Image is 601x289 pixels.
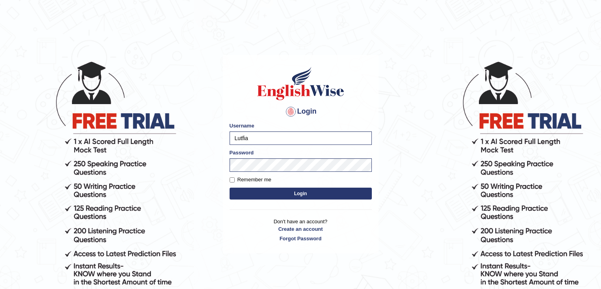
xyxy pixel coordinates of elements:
label: Password [230,149,254,156]
a: Create an account [230,225,372,233]
input: Remember me [230,177,235,183]
p: Don't have an account? [230,218,372,242]
img: Logo of English Wise sign in for intelligent practice with AI [256,66,346,101]
h4: Login [230,105,372,118]
a: Forgot Password [230,235,372,242]
label: Remember me [230,176,271,184]
button: Login [230,188,372,200]
label: Username [230,122,254,129]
